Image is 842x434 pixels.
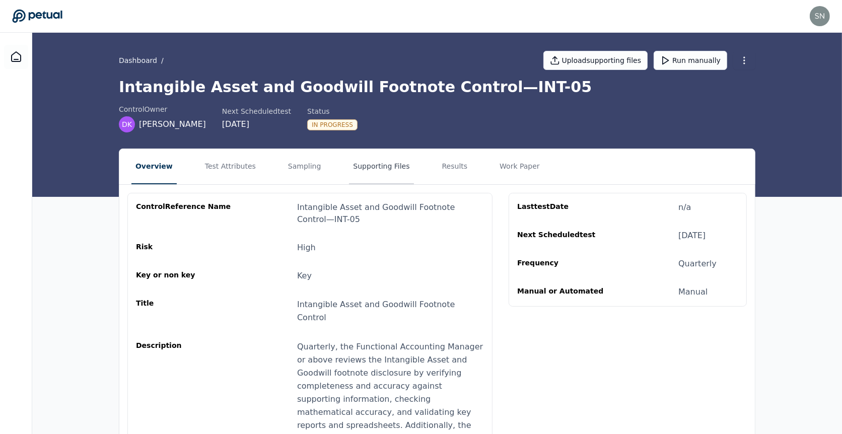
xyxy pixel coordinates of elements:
[517,286,614,298] div: Manual or Automated
[297,300,455,322] span: Intangible Asset and Goodwill Footnote Control
[136,298,233,324] div: Title
[4,45,28,69] a: Dashboard
[119,55,168,65] div: /
[297,242,316,254] div: High
[122,119,132,129] span: DK
[810,6,830,26] img: snir+reddit@petual.ai
[119,78,755,96] h1: Intangible Asset and Goodwill Footnote Control — INT-05
[201,149,260,184] button: Test Attributes
[517,258,614,270] div: Frequency
[678,201,691,213] div: n/a
[678,258,717,270] div: Quarterly
[136,242,233,254] div: Risk
[517,230,614,242] div: Next Scheduled test
[222,118,291,130] div: [DATE]
[496,149,544,184] button: Work Paper
[222,106,291,116] div: Next Scheduled test
[678,286,708,298] div: Manual
[654,51,727,70] button: Run manually
[284,149,325,184] button: Sampling
[136,201,233,226] div: control Reference Name
[678,230,706,242] div: [DATE]
[119,149,755,184] nav: Tabs
[297,270,312,282] div: Key
[136,270,233,282] div: Key or non key
[517,201,614,213] div: Last test Date
[543,51,648,70] button: Uploadsupporting files
[131,149,177,184] button: Overview
[119,104,206,114] div: control Owner
[139,118,206,130] span: [PERSON_NAME]
[307,106,358,116] div: Status
[307,119,358,130] div: In Progress
[12,9,62,23] a: Go to Dashboard
[438,149,472,184] button: Results
[349,149,413,184] button: Supporting Files
[119,55,157,65] a: Dashboard
[297,201,484,226] div: Intangible Asset and Goodwill Footnote Control — INT-05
